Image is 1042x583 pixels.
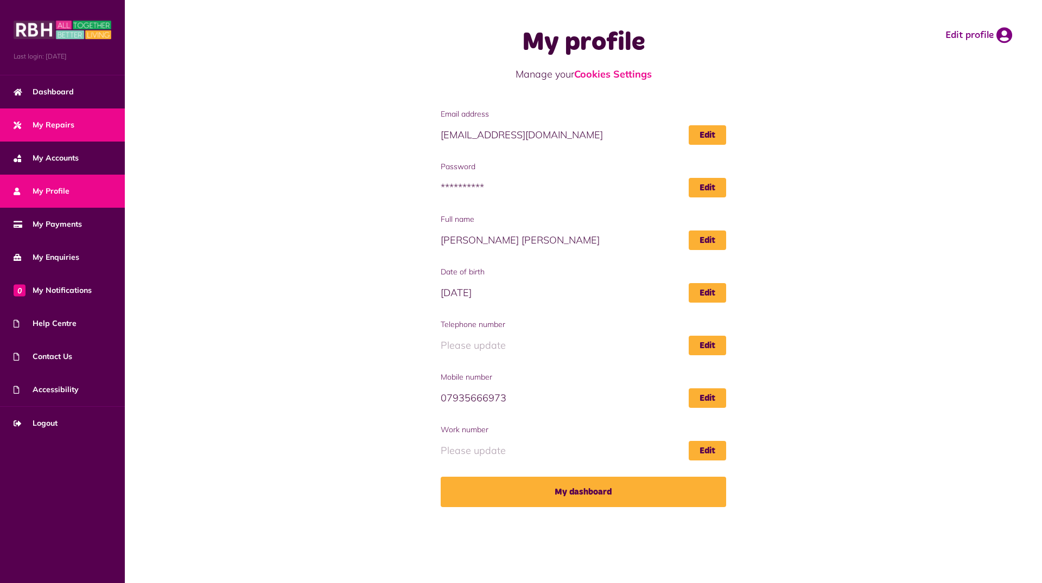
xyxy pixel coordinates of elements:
[14,284,26,296] span: 0
[689,388,726,408] a: Edit
[14,19,111,41] img: MyRBH
[441,125,727,145] span: [EMAIL_ADDRESS][DOMAIN_NAME]
[441,336,727,355] span: Please update
[441,477,727,507] a: My dashboard
[689,336,726,355] a: Edit
[14,86,74,98] span: Dashboard
[441,441,727,460] span: Please update
[14,384,79,395] span: Accessibility
[441,266,727,278] span: Date of birth
[441,424,727,435] span: Work number
[14,418,58,429] span: Logout
[689,125,726,145] a: Edit
[945,27,1012,43] a: Edit profile
[366,67,800,81] p: Manage your
[14,219,82,230] span: My Payments
[14,52,111,61] span: Last login: [DATE]
[14,285,92,296] span: My Notifications
[14,252,79,263] span: My Enquiries
[366,27,800,59] h1: My profile
[441,319,727,330] span: Telephone number
[441,388,727,408] span: 07935666973
[689,230,726,250] a: Edit
[14,152,79,164] span: My Accounts
[441,371,727,383] span: Mobile number
[14,119,74,131] span: My Repairs
[689,178,726,197] a: Edit
[441,161,727,172] span: Password
[441,283,727,303] span: [DATE]
[14,351,72,362] span: Contact Us
[441,230,727,250] span: [PERSON_NAME] [PERSON_NAME]
[574,68,652,80] a: Cookies Settings
[14,318,77,329] span: Help Centre
[689,441,726,460] a: Edit
[14,185,69,197] span: My Profile
[441,108,727,120] span: Email address
[689,283,726,303] a: Edit
[441,214,727,225] span: Full name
